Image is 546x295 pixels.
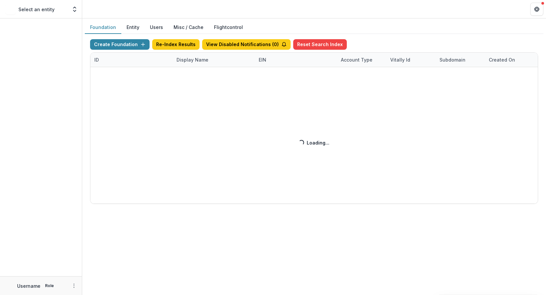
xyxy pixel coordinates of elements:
button: Open entity switcher [70,3,79,16]
p: Role [43,283,56,289]
p: Select an entity [18,6,55,13]
a: Flightcontrol [214,24,243,31]
button: Get Help [530,3,543,16]
button: More [70,282,78,290]
button: Users [145,21,168,34]
button: Entity [121,21,145,34]
button: Misc / Cache [168,21,209,34]
button: Foundation [85,21,121,34]
p: Username [17,282,40,289]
